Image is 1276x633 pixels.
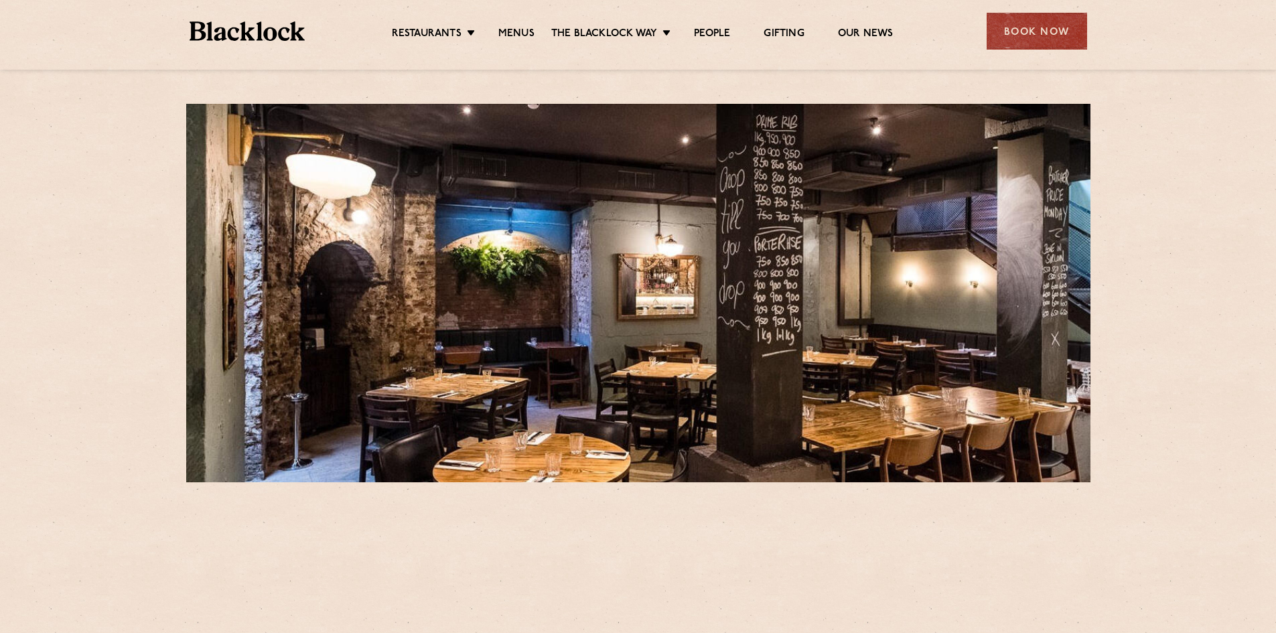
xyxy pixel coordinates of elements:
a: Menus [498,27,535,42]
img: BL_Textured_Logo-footer-cropped.svg [190,21,305,41]
div: Book Now [987,13,1087,50]
a: The Blacklock Way [551,27,657,42]
a: Restaurants [392,27,462,42]
a: Our News [838,27,894,42]
a: Gifting [764,27,804,42]
a: People [694,27,730,42]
